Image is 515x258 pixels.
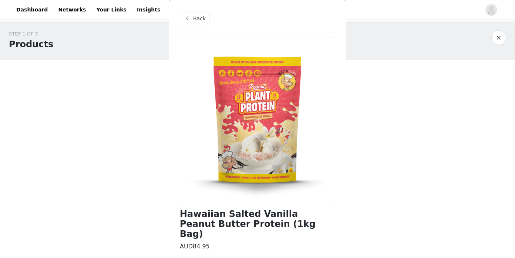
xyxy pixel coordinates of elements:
[132,1,165,18] a: Insights
[488,4,495,16] div: avatar
[54,1,90,18] a: Networks
[180,209,335,239] h1: Hawaiian Salted Vanilla Peanut Butter Protein (1kg Bag)
[193,15,206,23] span: Back
[9,38,53,51] h1: Products
[9,30,53,38] div: STEP 1 OF 7
[92,1,131,18] a: Your Links
[180,242,210,251] h3: AUD84.95
[12,1,52,18] a: Dashboard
